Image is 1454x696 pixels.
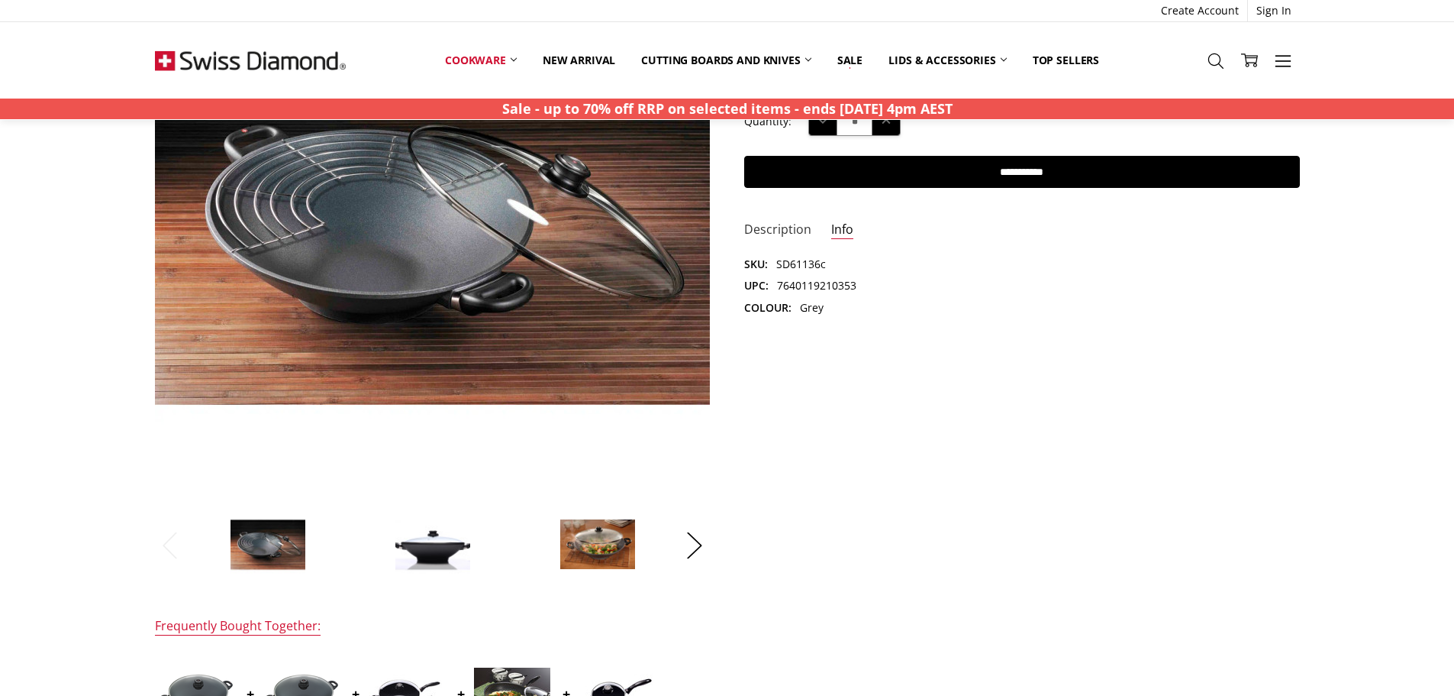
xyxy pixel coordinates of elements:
label: Quantity: [744,113,791,130]
a: Sale [824,44,875,77]
dd: SD61136c [776,256,826,273]
dd: Grey [800,299,824,316]
button: Previous [155,522,185,568]
div: Frequently Bought Together: [155,618,321,636]
a: Cookware [432,44,530,77]
img: Swiss Diamond HD Nonstick WOK With Lid & Rack 36cm x 9.5cm 6L and 2 side handles [395,507,471,583]
img: Free Shipping On Every Order [155,22,346,99]
a: Cutting boards and knives [628,44,824,77]
a: Top Sellers [1020,44,1112,77]
dt: UPC: [744,277,769,294]
strong: Sale - up to 70% off RRP on selected items - ends [DATE] 4pm AEST [502,99,953,118]
button: Next [679,522,710,568]
img: Swiss Diamond HD Nonstick WOK With Lid & Rack 36cm x 9.5cm 6L and 2 side handles [230,507,306,583]
a: Description [744,222,811,239]
dd: 7640119210353 [777,277,856,294]
dt: Colour: [744,299,791,316]
a: Lids & Accessories [875,44,1019,77]
a: New arrival [530,44,628,77]
img: Swiss Diamond HD Nonstick WOK With Lid & Rack 36cm x 9.5cm 6L and 2 side handles [559,519,636,571]
a: Info [831,222,853,239]
dt: SKU: [744,256,768,273]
